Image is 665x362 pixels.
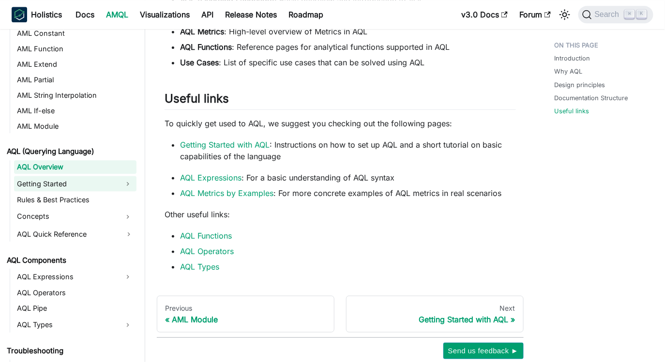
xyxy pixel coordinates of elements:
[14,176,119,191] a: Getting Started
[14,27,136,40] a: AML Constant
[180,26,516,37] li: : High-level overview of Metrics in AQL
[14,226,136,241] a: AQL Quick Reference
[578,6,653,23] button: Search (Command+K)
[592,10,625,19] span: Search
[555,93,628,103] a: Documentation Structure
[4,344,136,358] a: Troubleshooting
[4,253,136,267] a: AQL Components
[557,7,573,22] button: Switch between dark and light mode (currently light mode)
[443,343,524,359] button: Send us feedback ►
[31,9,62,20] b: Holistics
[165,209,516,220] p: Other useful links:
[180,187,516,199] li: : For more concrete examples of AQL metrics in real scenarios
[14,269,119,284] a: AQL Expressions
[14,104,136,118] a: AML If-else
[180,231,232,241] a: AQL Functions
[119,269,136,284] button: Expand sidebar category 'AQL Expressions'
[119,317,136,332] button: Expand sidebar category 'AQL Types'
[119,209,136,224] button: Expand sidebar category 'Concepts'
[157,296,334,332] a: PreviousAML Module
[12,7,27,22] img: Holistics
[283,7,329,22] a: Roadmap
[12,7,62,22] a: HolisticsHolistics
[119,176,136,191] button: Expand sidebar category 'Getting Started'
[14,286,136,300] a: AQL Operators
[180,173,242,182] a: AQL Expressions
[180,139,516,162] li: : Instructions on how to set up AQL and a short tutorial on basic capabilities of the language
[180,27,224,36] strong: AQL Metrics
[555,106,589,116] a: Useful links
[180,188,273,198] a: AQL Metrics by Examples
[14,58,136,71] a: AML Extend
[134,7,196,22] a: Visualizations
[354,304,515,313] div: Next
[346,296,524,332] a: NextGetting Started with AQL
[100,7,134,22] a: AMQL
[157,296,524,332] nav: Docs pages
[196,7,219,22] a: API
[555,80,605,90] a: Design principles
[14,89,136,102] a: AML String Interpolation
[180,42,232,52] strong: AQL Functions
[165,91,516,110] h2: Useful links
[354,315,515,324] div: Getting Started with AQL
[219,7,283,22] a: Release Notes
[14,42,136,56] a: AML Function
[14,73,136,87] a: AML Partial
[70,7,100,22] a: Docs
[455,7,514,22] a: v3.0 Docs
[180,262,219,271] a: AQL Types
[165,118,516,129] p: To quickly get used to AQL, we suggest you checking out the following pages:
[180,58,219,67] strong: Use Cases
[14,317,119,332] a: AQL Types
[14,302,136,315] a: AQL Pipe
[4,145,136,158] a: AQL (Querying Language)
[555,54,590,63] a: Introduction
[180,246,234,256] a: AQL Operators
[14,193,136,207] a: Rules & Best Practices
[637,10,647,18] kbd: K
[180,41,516,53] li: : Reference pages for analytical functions supported in AQL
[514,7,557,22] a: Forum
[625,10,635,18] kbd: ⌘
[14,120,136,133] a: AML Module
[14,209,119,224] a: Concepts
[165,315,326,324] div: AML Module
[180,172,516,183] li: : For a basic understanding of AQL syntax
[14,160,136,174] a: AQL Overview
[555,67,583,76] a: Why AQL
[180,140,270,150] a: Getting Started with AQL
[180,57,516,68] li: : List of specific use cases that can be solved using AQL
[165,304,326,313] div: Previous
[448,345,519,357] span: Send us feedback ►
